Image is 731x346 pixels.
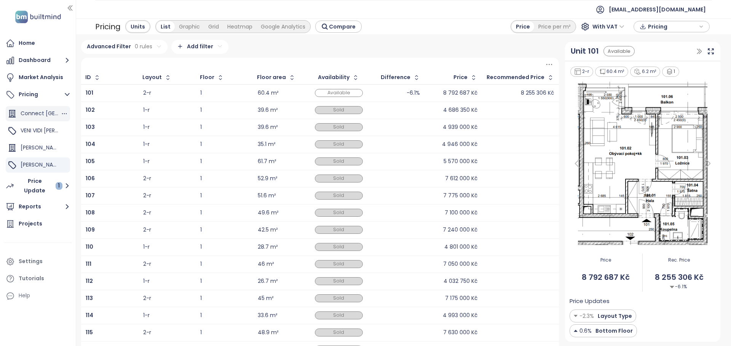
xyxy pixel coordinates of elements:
[4,254,72,269] a: Settings
[86,330,93,335] a: 115
[6,140,70,156] div: [PERSON_NAME] Stoupající
[143,176,151,181] div: 2-r
[13,9,63,25] img: logo
[200,227,248,232] div: 1
[200,176,248,181] div: 1
[595,67,629,77] div: 60.4 m²
[86,209,95,216] b: 108
[318,75,350,80] div: Availability
[4,36,72,51] a: Home
[258,296,274,301] div: 45 m²
[315,209,363,217] div: Sold
[258,176,278,181] div: 52.9 m²
[638,21,705,32] div: button
[570,271,642,283] span: 8 792 687 Kč
[257,21,310,32] div: Google Analytics
[258,159,276,164] div: 61.7 m²
[156,21,175,32] div: List
[258,142,276,147] div: 35.1 m²
[200,159,248,164] div: 1
[95,20,121,33] div: Pricing
[315,277,363,285] div: Sold
[443,108,477,113] div: 4 686 350 Kč
[223,21,257,32] div: Heatmap
[86,157,95,165] b: 105
[574,312,578,320] img: Decrease
[200,279,248,284] div: 1
[86,262,91,267] a: 111
[443,313,477,318] div: 4 993 000 Kč
[19,257,43,266] div: Settings
[86,244,93,249] a: 110
[56,182,62,190] div: 1
[4,199,72,214] button: Reports
[86,89,93,97] b: 101
[443,125,477,130] div: 4 939 000 Kč
[143,244,150,249] div: 1-r
[142,75,162,80] div: Layout
[443,193,477,198] div: 7 775 000 Kč
[143,262,151,267] div: 2-r
[258,108,278,113] div: 39.6 m²
[444,279,477,284] div: 4 032 750 Kč
[315,106,363,114] div: Sold
[143,296,151,301] div: 2-r
[258,227,278,232] div: 42.5 m²
[6,157,70,173] div: [PERSON_NAME]
[135,42,152,51] span: 0 rules
[204,21,223,32] div: Grid
[258,210,279,215] div: 49.6 m²
[592,21,624,32] span: With VAT
[85,75,91,80] div: ID
[445,176,477,181] div: 7 612 000 Kč
[86,311,93,319] b: 114
[86,313,93,318] a: 114
[143,330,151,335] div: 2-r
[594,327,633,335] span: Bottom Floor
[86,176,95,181] a: 106
[86,123,95,131] b: 103
[200,75,214,80] div: Floor
[643,271,715,283] span: 8 255 306 Kč
[258,330,279,335] div: 48.9 m²
[453,75,468,80] div: Price
[258,244,278,249] div: 28.7 m²
[570,257,642,264] span: Price
[407,90,420,95] div: -6.1%
[200,193,248,198] div: 1
[315,311,363,319] div: Sold
[86,294,93,302] b: 113
[86,106,95,114] b: 102
[86,140,95,148] b: 104
[574,327,578,335] img: Decrease
[670,285,674,289] img: Decrease
[444,244,477,249] div: 4 801 000 Kč
[257,75,286,80] div: Floor area
[596,312,632,320] span: Layout Type
[86,192,95,199] b: 107
[86,90,93,95] a: 101
[258,313,278,318] div: 33.6 m²
[19,73,63,82] div: Market Analysis
[21,127,86,134] span: VENI VIDI [PERSON_NAME]
[443,227,477,232] div: 7 240 000 Kč
[643,257,715,264] span: Rec. Price
[648,21,697,32] span: Pricing
[21,144,91,151] span: [PERSON_NAME] Stoupající
[443,262,477,267] div: 7 050 000 Kč
[19,38,35,48] div: Home
[662,67,680,77] div: 1
[86,159,95,164] a: 105
[86,210,95,215] a: 108
[200,210,248,215] div: 1
[571,45,599,57] a: Unit 101
[521,90,554,95] div: 8 255 306 Kč
[200,313,248,318] div: 1
[445,296,477,301] div: 7 175 000 Kč
[200,296,248,301] div: 1
[21,110,102,117] span: Connect [GEOGRAPHIC_DATA]
[19,274,44,283] div: Tutorials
